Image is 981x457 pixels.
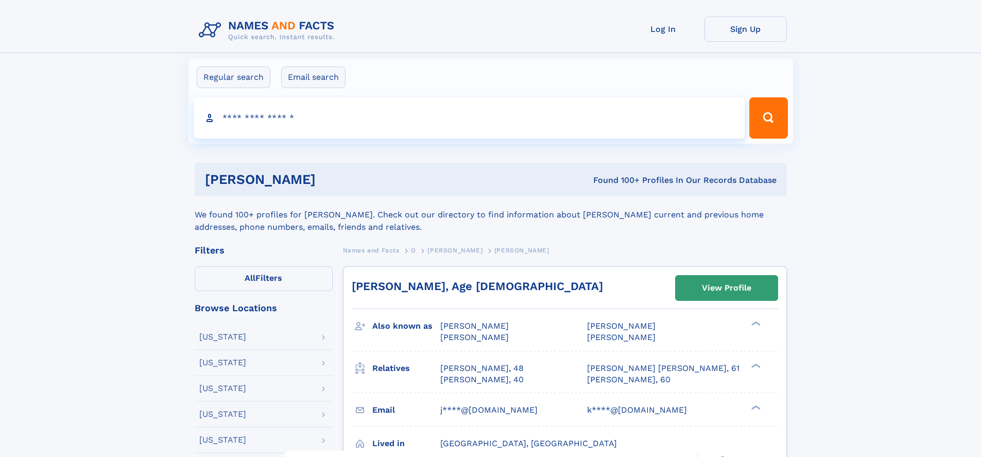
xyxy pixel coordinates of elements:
label: Regular search [197,66,270,88]
a: Sign Up [704,16,787,42]
span: [PERSON_NAME] [494,247,549,254]
h3: Email [372,401,440,419]
h3: Lived in [372,435,440,452]
div: ❯ [749,320,761,327]
a: View Profile [676,276,778,300]
label: Email search [281,66,346,88]
a: [PERSON_NAME] [PERSON_NAME], 61 [587,363,739,374]
div: Filters [195,246,333,255]
h3: Also known as [372,317,440,335]
a: Log In [622,16,704,42]
div: We found 100+ profiles for [PERSON_NAME]. Check out our directory to find information about [PERS... [195,196,787,233]
a: [PERSON_NAME], Age [DEMOGRAPHIC_DATA] [352,280,603,293]
button: Search Button [749,97,787,139]
span: All [245,273,255,283]
a: [PERSON_NAME], 40 [440,374,524,385]
span: [GEOGRAPHIC_DATA], [GEOGRAPHIC_DATA] [440,438,617,448]
h1: [PERSON_NAME] [205,173,455,186]
a: [PERSON_NAME], 48 [440,363,524,374]
div: ❯ [749,362,761,369]
div: [US_STATE] [199,384,246,393]
div: Browse Locations [195,303,333,313]
a: Names and Facts [343,244,400,257]
a: [PERSON_NAME] [427,244,483,257]
div: [US_STATE] [199,436,246,444]
span: [PERSON_NAME] [587,321,656,331]
div: Found 100+ Profiles In Our Records Database [454,175,777,186]
input: search input [194,97,745,139]
span: [PERSON_NAME] [440,321,509,331]
div: ❯ [749,404,761,411]
div: [US_STATE] [199,359,246,367]
span: [PERSON_NAME] [440,332,509,342]
a: O [411,244,416,257]
span: [PERSON_NAME] [587,332,656,342]
div: [US_STATE] [199,333,246,341]
span: O [411,247,416,254]
div: [US_STATE] [199,410,246,418]
label: Filters [195,266,333,291]
div: View Profile [702,276,751,300]
a: [PERSON_NAME], 60 [587,374,670,385]
img: Logo Names and Facts [195,16,343,44]
span: [PERSON_NAME] [427,247,483,254]
h3: Relatives [372,360,440,377]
